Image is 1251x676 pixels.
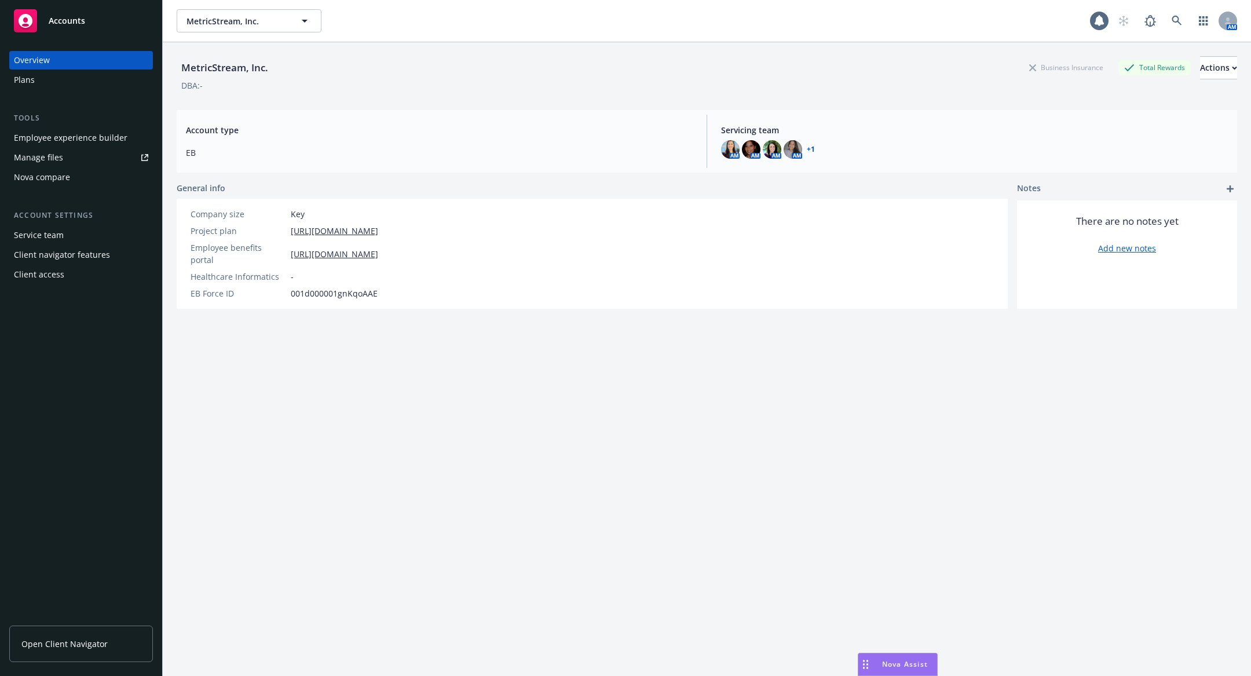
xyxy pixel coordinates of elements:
a: [URL][DOMAIN_NAME] [291,248,378,260]
div: Client access [14,265,64,284]
a: Switch app [1192,9,1215,32]
div: Total Rewards [1118,60,1191,75]
div: MetricStream, Inc. [177,60,273,75]
a: Service team [9,226,153,244]
button: Actions [1200,56,1237,79]
img: photo [742,140,760,159]
div: Nova compare [14,168,70,187]
a: Manage files [9,148,153,167]
div: Drag to move [858,653,873,675]
a: Start snowing [1112,9,1135,32]
a: Employee experience builder [9,129,153,147]
div: EB Force ID [191,287,286,299]
div: Healthcare Informatics [191,271,286,283]
a: Search [1165,9,1188,32]
a: Overview [9,51,153,70]
div: Client navigator features [14,246,110,264]
span: 001d000001gnKqoAAE [291,287,378,299]
a: Report a Bug [1139,9,1162,32]
img: photo [721,140,740,159]
div: Actions [1200,57,1237,79]
div: Overview [14,51,50,70]
div: Manage files [14,148,63,167]
div: Company size [191,208,286,220]
img: photo [784,140,802,159]
span: MetricStream, Inc. [186,15,287,27]
a: Plans [9,71,153,89]
a: Client navigator features [9,246,153,264]
button: MetricStream, Inc. [177,9,321,32]
div: Employee experience builder [14,129,127,147]
div: Tools [9,112,153,124]
a: Nova compare [9,168,153,187]
div: Plans [14,71,35,89]
span: - [291,271,294,283]
div: Business Insurance [1023,60,1109,75]
span: General info [177,182,225,194]
span: There are no notes yet [1076,214,1179,228]
a: add [1223,182,1237,196]
img: photo [763,140,781,159]
span: Key [291,208,305,220]
div: Account settings [9,210,153,221]
span: Open Client Navigator [21,638,108,650]
span: EB [186,147,693,159]
div: Service team [14,226,64,244]
span: Servicing team [721,124,1228,136]
a: +1 [807,146,815,153]
a: [URL][DOMAIN_NAME] [291,225,378,237]
div: Employee benefits portal [191,242,286,266]
span: Nova Assist [882,659,928,669]
span: Notes [1017,182,1041,196]
a: Accounts [9,5,153,37]
a: Client access [9,265,153,284]
a: Add new notes [1098,242,1156,254]
div: Project plan [191,225,286,237]
button: Nova Assist [858,653,938,676]
span: Accounts [49,16,85,25]
span: Account type [186,124,693,136]
div: DBA: - [181,79,203,92]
